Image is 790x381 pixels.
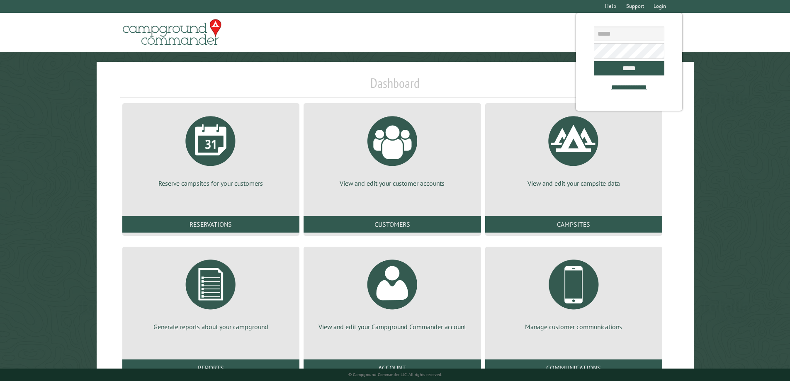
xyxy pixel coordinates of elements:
[132,253,289,331] a: Generate reports about your campground
[495,322,652,331] p: Manage customer communications
[132,322,289,331] p: Generate reports about your campground
[495,110,652,188] a: View and edit your campsite data
[314,110,471,188] a: View and edit your customer accounts
[485,216,662,233] a: Campsites
[304,359,481,376] a: Account
[495,179,652,188] p: View and edit your campsite data
[120,75,670,98] h1: Dashboard
[348,372,442,377] small: © Campground Commander LLC. All rights reserved.
[495,253,652,331] a: Manage customer communications
[314,322,471,331] p: View and edit your Campground Commander account
[314,179,471,188] p: View and edit your customer accounts
[304,216,481,233] a: Customers
[485,359,662,376] a: Communications
[122,216,299,233] a: Reservations
[122,359,299,376] a: Reports
[132,179,289,188] p: Reserve campsites for your customers
[132,110,289,188] a: Reserve campsites for your customers
[314,253,471,331] a: View and edit your Campground Commander account
[120,16,224,49] img: Campground Commander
